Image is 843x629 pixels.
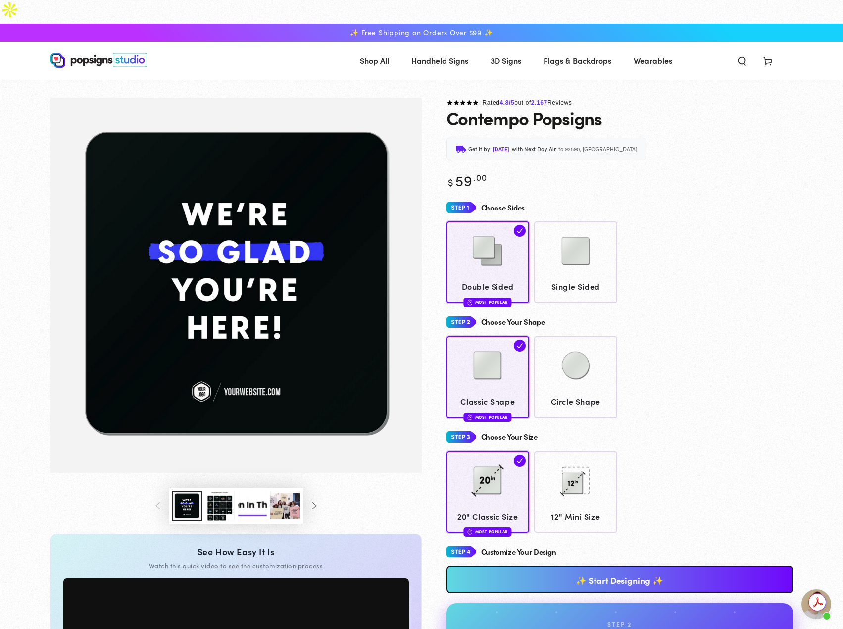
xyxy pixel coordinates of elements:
img: Step 4 [446,543,476,561]
a: 12 12" Mini Size [534,451,617,533]
span: [DATE] [493,144,509,154]
a: Single Sided Single Sided [534,221,617,303]
div: Most Popular [464,298,512,307]
a: Classic Shape Classic Shape Most Popular [446,336,530,418]
media-gallery: Gallery Viewer [50,98,422,524]
img: Step 2 [446,313,476,331]
span: 12" Mini Size [539,509,613,524]
span: with Next Day Air [512,144,556,154]
span: Single Sided [539,279,613,294]
img: fire.svg [468,299,473,306]
a: Wearables [626,48,680,74]
button: Load image 3 in gallery view [205,491,235,521]
h4: Choose Your Shape [481,318,545,326]
span: 3D Signs [491,53,521,68]
span: Rated out of Reviews [483,99,572,106]
div: See How Easy It Is [63,546,409,557]
button: Load image 4 in gallery view [238,491,267,521]
img: Double Sided [463,226,512,276]
h4: Choose Sides [481,204,525,212]
span: 20" Classic Size [451,509,525,524]
sup: .00 [473,171,487,183]
span: 4.8 [500,99,509,106]
span: Double Sided [451,279,525,294]
span: to 92590, [GEOGRAPHIC_DATA] [558,144,637,154]
a: ✨ Start Designing ✨ [446,566,793,593]
span: Circle Shape [539,394,613,409]
button: Load image 5 in gallery view [270,491,300,521]
span: Flags & Backdrops [544,53,611,68]
img: fire.svg [468,528,473,535]
img: 20 [463,456,512,505]
summary: Search our site [729,50,755,71]
span: Shop All [360,53,389,68]
a: Shop All [352,48,397,74]
img: Classic Shape [463,341,512,390]
a: 3D Signs [483,48,529,74]
span: $ [448,175,454,189]
span: /5 [509,99,514,106]
a: Flags & Backdrops [536,48,619,74]
div: Watch this quick video to see the customization process [63,561,409,570]
span: Handheld Signs [411,53,468,68]
bdi: 59 [446,170,488,190]
img: check.svg [514,455,526,467]
h4: Choose Your Size [481,433,538,441]
a: Double Sided Double Sided Most Popular [446,221,530,303]
span: 2,167 [531,99,547,106]
img: 12 [551,456,600,505]
h4: Customize Your Design [481,548,556,556]
a: Handheld Signs [404,48,476,74]
img: Circle Shape [551,341,600,390]
a: 20 20" Classic Size Most Popular [446,451,530,533]
img: Popsigns Studio [50,53,147,68]
span: Wearables [634,53,672,68]
span: Classic Shape [451,394,525,409]
div: Most Popular [464,413,512,422]
span: ✨ Free Shipping on Orders Over $99 ✨ [350,28,493,37]
span: Get it by [468,144,490,154]
a: Circle Shape Circle Shape [534,336,617,418]
img: Contempo Popsigns [50,98,422,473]
h1: Contempo Popsigns [446,108,602,128]
img: check.svg [514,340,526,352]
img: check.svg [514,225,526,237]
button: Load image 1 in gallery view [172,491,202,521]
button: Slide left [148,495,169,517]
a: Open chat [801,589,831,619]
img: Single Sided [551,226,600,276]
img: Step 1 [446,199,476,217]
img: fire.svg [468,414,473,420]
div: Most Popular [464,527,512,537]
button: Slide right [303,495,325,517]
img: Step 3 [446,428,476,446]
